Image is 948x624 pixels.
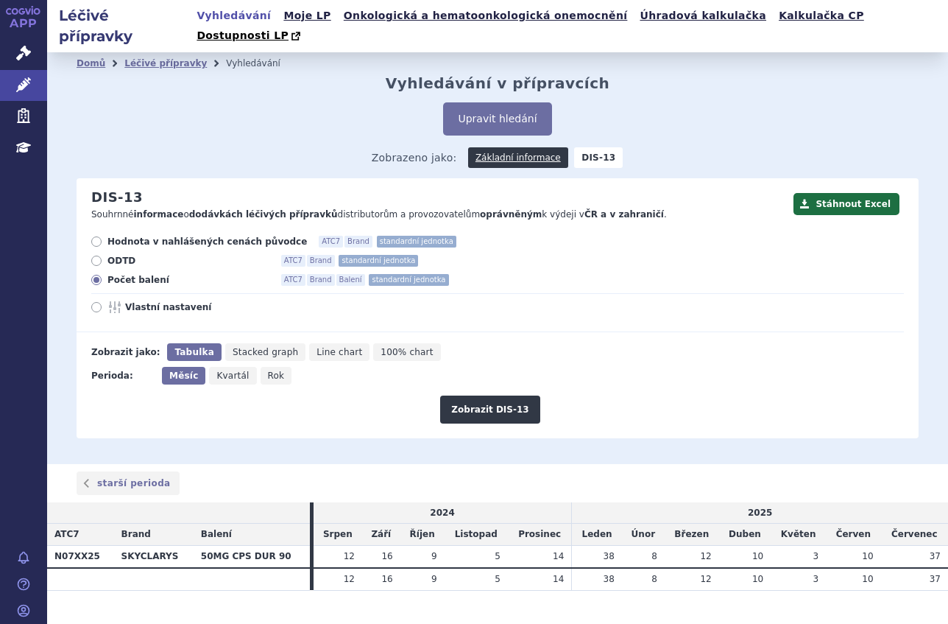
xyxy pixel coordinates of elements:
[445,524,508,546] td: Listopad
[307,255,335,267] span: Brand
[495,551,500,561] span: 5
[189,209,338,220] strong: dodávkách léčivých přípravků
[700,551,711,561] span: 12
[107,236,307,248] span: Hodnota v nahlášených cenách původce
[91,367,155,385] div: Perioda:
[862,551,873,561] span: 10
[336,274,365,286] span: Balení
[268,371,285,381] span: Rok
[651,574,657,584] span: 8
[77,471,180,495] a: starší perioda
[281,255,305,267] span: ATC7
[344,551,355,561] span: 12
[771,524,826,546] td: Květen
[344,236,372,248] span: Brand
[339,6,632,26] a: Onkologická a hematoonkologická onemocnění
[91,343,160,361] div: Zobrazit jako:
[319,236,343,248] span: ATC7
[553,574,564,584] span: 14
[121,529,151,539] span: Brand
[314,502,572,524] td: 2024
[174,347,213,357] span: Tabulka
[651,551,657,561] span: 8
[114,546,194,568] th: SKYCLARYS
[584,209,664,220] strong: ČR a v zahraničí
[197,29,289,41] span: Dostupnosti LP
[369,274,448,286] span: standardní jednotka
[314,524,362,546] td: Srpen
[91,189,143,206] h2: DIS-13
[431,551,437,561] span: 9
[192,6,275,26] a: Vyhledávání
[47,546,114,568] th: N07XX25
[774,6,869,26] a: Kalkulačka CP
[124,58,207,69] a: Léčivé přípravky
[192,26,308,46] a: Dostupnosti LP
[881,524,948,546] td: Červenec
[307,274,335,286] span: Brand
[604,551,615,561] span: 38
[813,574,818,584] span: 3
[107,274,269,286] span: Počet balení
[480,209,542,220] strong: oprávněným
[77,58,105,69] a: Domů
[431,574,437,584] span: 9
[169,371,198,381] span: Měsíc
[339,255,418,267] span: standardní jednotka
[635,6,771,26] a: Úhradová kalkulačka
[201,529,232,539] span: Balení
[930,574,941,584] span: 37
[279,6,335,26] a: Moje LP
[362,524,400,546] td: Září
[233,347,298,357] span: Stacked graph
[813,551,818,561] span: 3
[381,551,392,561] span: 16
[665,524,719,546] td: Březen
[930,551,941,561] span: 37
[572,524,622,546] td: Leden
[572,502,948,524] td: 2025
[700,574,711,584] span: 12
[377,236,456,248] span: standardní jednotka
[281,274,305,286] span: ATC7
[826,524,880,546] td: Červen
[216,371,249,381] span: Kvartál
[495,574,500,584] span: 5
[47,5,192,46] h2: Léčivé přípravky
[107,255,269,267] span: ODTD
[194,546,310,568] th: 50MG CPS DUR 90
[468,147,568,168] a: Základní informace
[125,301,287,313] span: Vlastní nastavení
[400,524,445,546] td: Říjen
[622,524,665,546] td: Únor
[752,551,763,561] span: 10
[91,208,786,221] p: Souhrnné o distributorům a provozovatelům k výdeji v .
[604,574,615,584] span: 38
[226,52,300,74] li: Vyhledávání
[386,74,610,92] h2: Vyhledávání v přípravcích
[752,574,763,584] span: 10
[719,524,771,546] td: Duben
[553,551,564,561] span: 14
[508,524,572,546] td: Prosinec
[381,574,392,584] span: 16
[54,529,79,539] span: ATC7
[381,347,433,357] span: 100% chart
[862,574,873,584] span: 10
[316,347,362,357] span: Line chart
[134,209,184,220] strong: informace
[344,574,355,584] span: 12
[372,147,457,168] span: Zobrazeno jako:
[443,102,551,136] button: Upravit hledání
[574,147,623,168] strong: DIS-13
[440,396,540,424] button: Zobrazit DIS-13
[793,193,899,215] button: Stáhnout Excel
